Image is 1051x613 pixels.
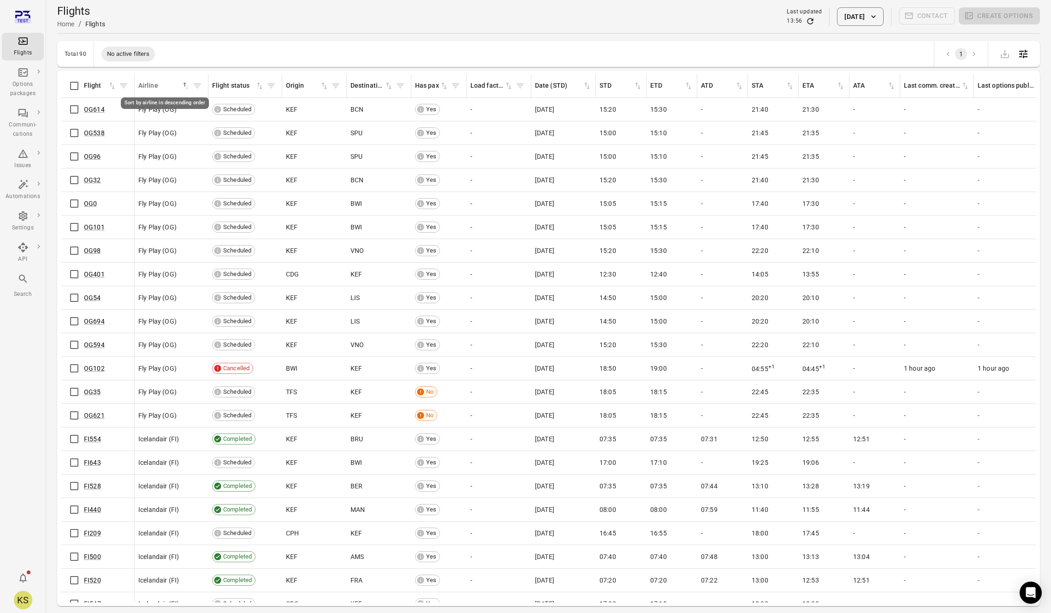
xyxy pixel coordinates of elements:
div: ATA [853,81,887,91]
span: Yes [423,317,439,326]
a: Options packages [2,64,44,101]
button: [DATE] [837,7,883,26]
div: - [470,270,528,279]
div: - [701,105,744,114]
span: ATD [701,81,744,91]
span: 14:05 [752,270,768,279]
span: 20:10 [802,317,819,326]
div: Flight status [212,81,255,91]
span: 12:40 [650,270,667,279]
button: Filter by flight status [264,79,278,93]
li: / [78,18,82,30]
div: Sort by destination in ascending order [350,81,393,91]
span: [DATE] [535,175,554,185]
div: STA [752,81,785,91]
div: - [470,128,528,138]
a: OG594 [84,341,105,349]
div: - [853,199,897,208]
span: VNO [350,246,364,255]
div: Sort by origin in ascending order [286,81,329,91]
span: Yes [423,105,439,114]
div: - [470,152,528,161]
div: STD [600,81,633,91]
button: page 1 [955,48,967,60]
span: STD [600,81,642,91]
span: 14:50 [600,293,616,302]
div: - [904,270,970,279]
span: 22:10 [802,340,819,349]
span: 21:35 [802,152,819,161]
a: OG101 [84,223,105,231]
span: [DATE] [535,105,554,114]
span: 21:35 [802,128,819,138]
a: OG538 [84,129,105,137]
a: OG102 [84,365,105,372]
span: 19:00 [650,364,667,373]
nav: Breadcrumbs [57,18,105,30]
div: - [904,152,970,161]
span: Filter by origin [329,79,343,93]
div: - [701,128,744,138]
span: 15:15 [650,222,667,232]
div: - [853,105,897,114]
span: 22:20 [752,340,768,349]
span: 20:10 [802,293,819,302]
div: Sort by date (STD) in ascending order [535,81,592,91]
span: Scheduled [220,246,255,255]
span: Scheduled [220,317,255,326]
div: - [904,317,970,326]
span: 21:45 [752,152,768,161]
div: Destination [350,81,384,91]
button: Refresh data [806,17,815,26]
span: Origin [286,81,329,91]
div: - [470,317,528,326]
span: KEF [286,105,297,114]
div: - [701,340,744,349]
div: - [904,340,970,349]
div: - [470,364,528,373]
span: [DATE] [535,293,554,302]
span: [DATE] [535,317,554,326]
div: - [978,340,1044,349]
div: ETD [650,81,684,91]
div: Total 90 [65,51,86,57]
span: 15:10 [650,128,667,138]
a: OG0 [84,200,97,207]
div: Settings [6,223,40,233]
div: - [978,222,1044,232]
span: Filter by load factor [513,79,527,93]
span: Yes [423,246,439,255]
div: Open Intercom Messenger [1020,582,1042,604]
a: FI643 [84,459,101,466]
div: Last comm. created [904,81,961,91]
div: Load factor [470,81,504,91]
span: Yes [423,175,439,185]
div: - [853,222,897,232]
a: OG694 [84,318,105,325]
div: Sort by ATD in ascending order [701,81,744,91]
span: Flight [84,81,117,91]
span: KEF [350,364,362,373]
span: 20:20 [752,317,768,326]
div: - [853,175,897,185]
span: 15:00 [650,293,667,302]
div: - [701,199,744,208]
span: 15:20 [600,105,616,114]
a: OG621 [84,412,105,419]
div: KS [14,591,32,609]
span: BCN [350,175,363,185]
span: [DATE] [535,364,554,373]
div: - [978,175,1044,185]
div: - [853,317,897,326]
div: - [701,317,744,326]
a: FI528 [84,482,101,490]
div: - [701,270,744,279]
span: Scheduled [220,340,255,349]
span: KEF [286,175,297,185]
div: - [470,199,528,208]
a: Issues [2,145,44,173]
a: FI440 [84,506,101,513]
span: 15:15 [650,199,667,208]
span: Fly Play (OG) [138,128,177,138]
div: Airline [138,81,181,91]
